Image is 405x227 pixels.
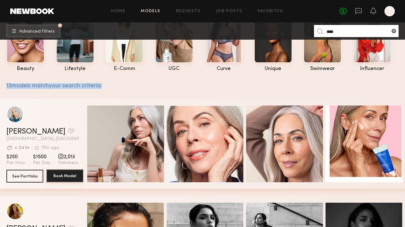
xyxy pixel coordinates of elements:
div: 13 models match your search criteria: [6,75,400,89]
a: Requests [176,9,201,13]
div: 17hr ago [41,146,59,150]
a: Favorites [258,9,283,13]
button: See Portfolio [6,170,43,183]
button: Book Model [46,169,83,182]
a: [PERSON_NAME] [6,128,65,136]
div: < 24 hr [14,146,29,150]
span: $1500 [33,154,50,160]
span: Per Day [33,160,50,166]
div: UGC [155,66,193,72]
span: Followers [58,160,78,166]
div: swimwear [303,66,342,72]
div: lifestyle [56,66,94,72]
span: $250 [6,154,25,160]
a: T [384,6,395,16]
a: Job Posts [216,9,243,13]
div: beauty [6,66,45,72]
span: Per Hour [6,160,25,166]
div: e-comm [105,66,144,72]
a: Home [111,9,126,13]
span: Advanced Filters [19,29,55,34]
div: influencer [353,66,391,72]
span: [GEOGRAPHIC_DATA], [GEOGRAPHIC_DATA] [6,137,83,141]
div: curve [204,66,243,72]
span: 2,013 [58,154,78,160]
a: Models [141,9,160,13]
button: Advanced Filters [6,25,61,37]
div: unique [254,66,292,72]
